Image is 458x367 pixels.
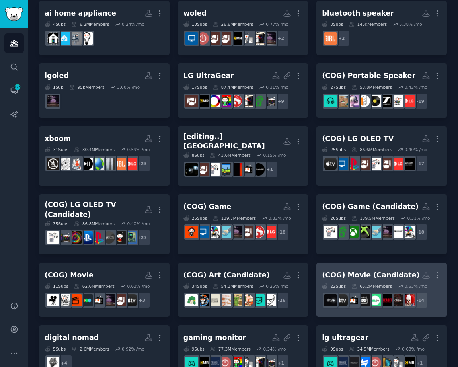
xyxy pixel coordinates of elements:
[45,21,66,27] div: 4 Sub s
[213,215,256,221] div: 139.7M Members
[5,7,23,21] img: GummySearch logo
[39,126,170,186] a: xboom31Subs30.4MMembers0.59% /mo+23LG_UserHubJBLOutdoorsbackpackingDJslivesoundUltralightCampingGear
[407,215,430,221] div: 0.31 % /mo
[369,158,381,170] img: gadgets
[183,283,207,289] div: 34 Sub s
[103,231,115,244] img: webos
[183,21,207,27] div: 10 Sub s
[183,215,207,221] div: 26 Sub s
[183,333,246,343] div: gaming monitor
[45,147,68,152] div: 31 Sub s
[322,84,346,90] div: 27 Sub s
[411,292,428,308] div: + 14
[80,32,93,45] img: homeautomation
[316,63,447,118] a: (COG) Portable Speaker27Subs53.8MMembers0.42% /mo+19LG_UserHubfestivalssennheiservinylonebagMusic...
[230,163,242,176] img: netflix
[351,215,395,221] div: 139.5M Members
[351,84,392,90] div: 53.8M Members
[358,158,370,170] img: 4kTV
[45,134,71,144] div: xboom
[219,163,231,176] img: Golfsimulator
[263,346,286,352] div: 0.34 % /mo
[358,294,370,306] img: offlineTV
[39,63,170,118] a: lgoled1Sub95kMembers3.60% /moLGOLED
[241,294,253,306] img: CozyPlaces
[125,158,137,170] img: LG_UserHub
[322,134,394,144] div: (COG) LG OLED TV
[114,294,126,306] img: hometheater
[322,270,419,280] div: (COG) Movie (Candidate)
[335,294,348,306] img: appletv
[411,155,428,172] div: + 17
[213,283,253,289] div: 54.1M Members
[380,294,392,306] img: horror
[127,147,150,152] div: 0.59 % /mo
[213,21,253,27] div: 26.6M Members
[263,32,276,45] img: LGOLED
[80,294,93,306] img: Letterboxd
[411,93,428,109] div: + 19
[208,226,220,238] img: RandomActsOfGaming
[324,226,337,238] img: gadgets
[266,283,288,289] div: 0.25 % /mo
[47,95,59,107] img: LGOLED
[80,158,93,170] img: DJs
[402,226,415,238] img: RandomActsOfGaming
[252,226,265,238] img: desksetup
[322,21,343,27] div: 3 Sub s
[58,158,70,170] img: Ultralight
[208,163,220,176] img: gadgets
[47,294,59,306] img: MovieSuggestions
[358,95,370,107] img: onebag
[208,95,220,107] img: oled_monitors
[197,95,209,107] img: pcmasterrace
[219,294,231,306] img: InteriorDesignHacks
[71,21,109,27] div: 6.2M Members
[380,158,392,170] img: OLED
[183,346,205,352] div: 9 Sub s
[335,95,348,107] img: DigitalAudioPlayer
[322,71,415,81] div: (COG) Portable Speaker
[178,126,308,186] a: [editing..] [GEOGRAPHIC_DATA]8Subs43.6MMembers0.15% /mo+1StanbyMEtelevisionnetflixGolfsimulatorga...
[335,226,348,238] img: battlestations
[391,95,403,107] img: festivals
[322,202,419,212] div: (COG) Game (Candidate)
[230,294,242,306] img: InteriorDesignAdvice
[69,231,82,244] img: Damnthatsinteresting
[69,84,105,90] div: 95k Members
[185,294,198,306] img: BeginnerDigitalArt
[45,270,94,280] div: (COG) Movie
[266,21,288,27] div: 0.77 % /mo
[47,32,59,45] img: smarthome
[252,95,265,107] img: battlestations
[219,95,231,107] img: gaming
[197,32,209,45] img: buildapcsales
[210,152,251,158] div: 43.6M Members
[402,158,415,170] img: bravia
[74,147,115,152] div: 30.4M Members
[391,226,403,238] img: 4kbluray
[114,231,126,244] img: Costco
[269,215,291,221] div: 0.32 % /mo
[347,95,359,107] img: Music
[39,1,170,55] a: ai home appliance4Subs6.2MMembers0.24% /mohomeautomationApplianceshomeassistantsmarthome
[349,346,390,352] div: 34.5M Members
[208,294,220,306] img: ScandinavianInterior
[45,221,68,226] div: 35 Sub s
[74,221,115,226] div: 86.8M Members
[122,21,144,27] div: 0.24 % /mo
[263,294,276,306] img: malelivingspace
[183,270,270,280] div: (COG) Art (Candidate)
[351,147,392,152] div: 86.6M Members
[230,32,242,45] img: pcmasterrace
[405,84,427,90] div: 0.42 % /mo
[380,226,392,238] img: LGOLED
[58,231,70,244] img: pcgaming
[92,158,104,170] img: backpacking
[45,71,69,81] div: lgoled
[219,226,231,238] img: technology
[45,200,144,219] div: (COG) LG OLED TV (Candidate)
[252,294,265,306] img: femalelivingspace
[322,346,343,352] div: 9 Sub s
[369,95,381,107] img: vinyl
